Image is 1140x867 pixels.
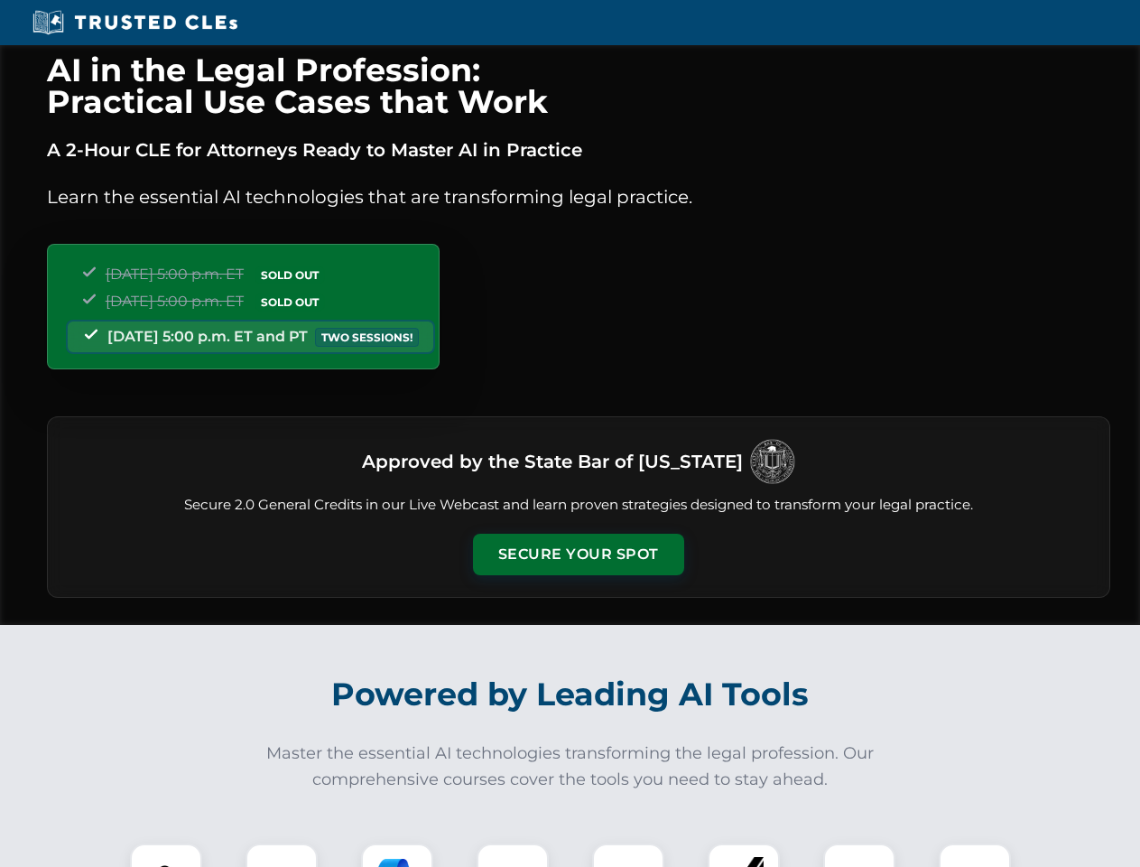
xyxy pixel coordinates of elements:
p: A 2-Hour CLE for Attorneys Ready to Master AI in Practice [47,135,1110,164]
p: Master the essential AI technologies transforming the legal profession. Our comprehensive courses... [255,741,886,793]
h1: AI in the Legal Profession: Practical Use Cases that Work [47,54,1110,117]
span: [DATE] 5:00 p.m. ET [106,266,244,283]
span: [DATE] 5:00 p.m. ET [106,293,244,310]
button: Secure Your Spot [473,534,684,575]
img: Trusted CLEs [27,9,243,36]
p: Secure 2.0 General Credits in our Live Webcast and learn proven strategies designed to transform ... [70,495,1088,516]
h3: Approved by the State Bar of [US_STATE] [362,445,743,478]
span: SOLD OUT [255,266,325,284]
p: Learn the essential AI technologies that are transforming legal practice. [47,182,1110,211]
h2: Powered by Leading AI Tools [70,663,1070,726]
img: Logo [750,439,795,484]
span: SOLD OUT [255,293,325,312]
